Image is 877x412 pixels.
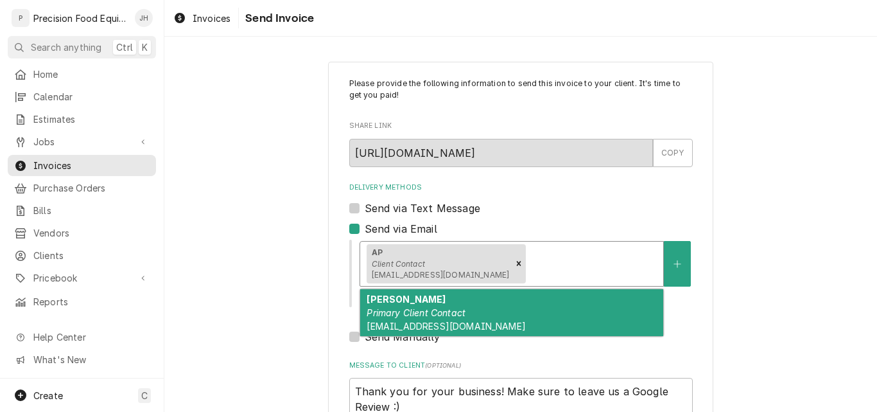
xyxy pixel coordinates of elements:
a: Go to Jobs [8,131,156,152]
label: Send via Text Message [365,201,480,216]
strong: [PERSON_NAME] [367,294,446,305]
span: Home [33,67,150,81]
span: Estimates [33,112,150,126]
a: Go to What's New [8,349,156,370]
div: JH [135,9,153,27]
span: Invoices [33,159,150,172]
a: Home [8,64,156,85]
div: Remove [object Object] [512,244,526,284]
span: K [142,40,148,54]
div: Delivery Methods [349,183,693,345]
a: Clients [8,245,156,266]
button: COPY [653,139,693,167]
span: Bills [33,204,150,217]
a: Invoices [168,8,236,29]
em: Primary Client Contact [367,307,465,318]
span: C [141,389,148,402]
button: Search anythingCtrlK [8,36,156,58]
em: Client Contact [372,259,425,269]
div: Jason Hertel's Avatar [135,9,153,27]
span: [EMAIL_ADDRESS][DOMAIN_NAME] [367,321,525,332]
a: Go to Pricebook [8,267,156,289]
span: What's New [33,353,148,366]
div: P [12,9,30,27]
span: ( optional ) [425,362,461,369]
span: Jobs [33,135,130,148]
a: Vendors [8,222,156,244]
div: Share Link [349,121,693,166]
label: Delivery Methods [349,183,693,193]
span: Vendors [33,226,150,240]
span: Create [33,390,63,401]
p: Please provide the following information to send this invoice to your client. It's time to get yo... [349,78,693,102]
span: Help Center [33,330,148,344]
strong: AP [372,247,383,257]
label: Message to Client [349,361,693,371]
button: Create New Contact [664,241,691,287]
span: Send Invoice [241,10,314,27]
span: Reports [33,295,150,309]
label: Share Link [349,121,693,131]
a: Go to Help Center [8,327,156,348]
a: Invoices [8,155,156,176]
span: Search anything [31,40,101,54]
span: Calendar [33,90,150,103]
span: Invoices [193,12,230,25]
label: Send via Email [365,221,437,237]
span: Ctrl [116,40,133,54]
a: Purchase Orders [8,177,156,199]
span: Purchase Orders [33,181,150,195]
a: Estimates [8,109,156,130]
div: Precision Food Equipment LLC [33,12,128,25]
a: Bills [8,200,156,221]
span: Pricebook [33,271,130,285]
span: [EMAIL_ADDRESS][DOMAIN_NAME] [372,270,509,280]
a: Calendar [8,86,156,107]
a: Reports [8,291,156,312]
span: Clients [33,249,150,262]
label: Send Manually [365,329,440,345]
svg: Create New Contact [673,260,681,269]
